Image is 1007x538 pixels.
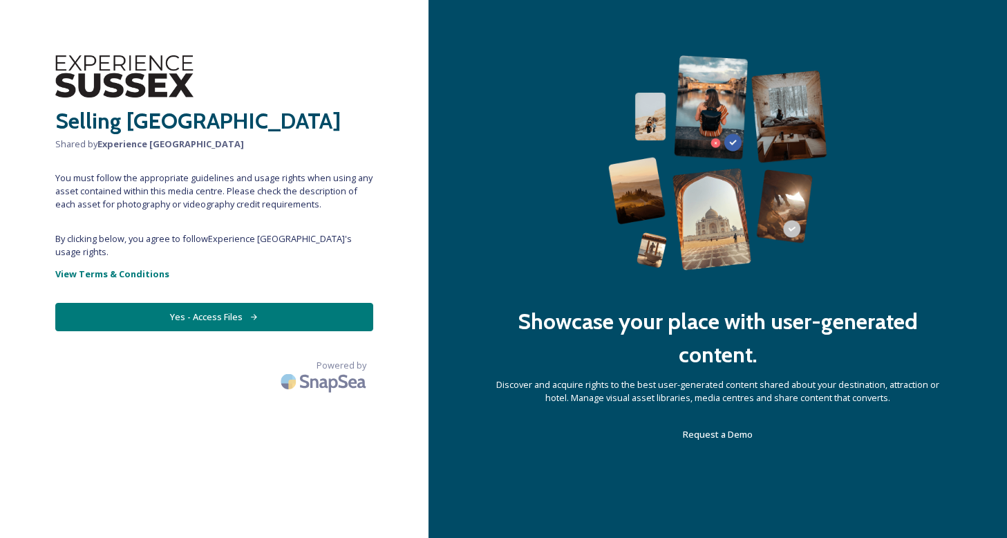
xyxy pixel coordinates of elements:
[55,303,373,331] button: Yes - Access Files
[55,55,194,98] img: WSCC%20ES%20Logo%20-%20Primary%20-%20Black.png
[317,359,366,372] span: Powered by
[55,138,373,151] span: Shared by
[276,365,373,398] img: SnapSea Logo
[55,266,373,282] a: View Terms & Conditions
[55,104,373,138] h2: Selling [GEOGRAPHIC_DATA]
[55,268,169,280] strong: View Terms & Conditions
[55,232,373,259] span: By clicking below, you agree to follow Experience [GEOGRAPHIC_DATA] 's usage rights.
[484,305,952,371] h2: Showcase your place with user-generated content.
[683,428,753,440] span: Request a Demo
[608,55,828,270] img: 63b42ca75bacad526042e722_Group%20154-p-800.png
[683,426,753,443] a: Request a Demo
[97,138,244,150] strong: Experience [GEOGRAPHIC_DATA]
[484,378,952,405] span: Discover and acquire rights to the best user-generated content shared about your destination, att...
[55,171,373,212] span: You must follow the appropriate guidelines and usage rights when using any asset contained within...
